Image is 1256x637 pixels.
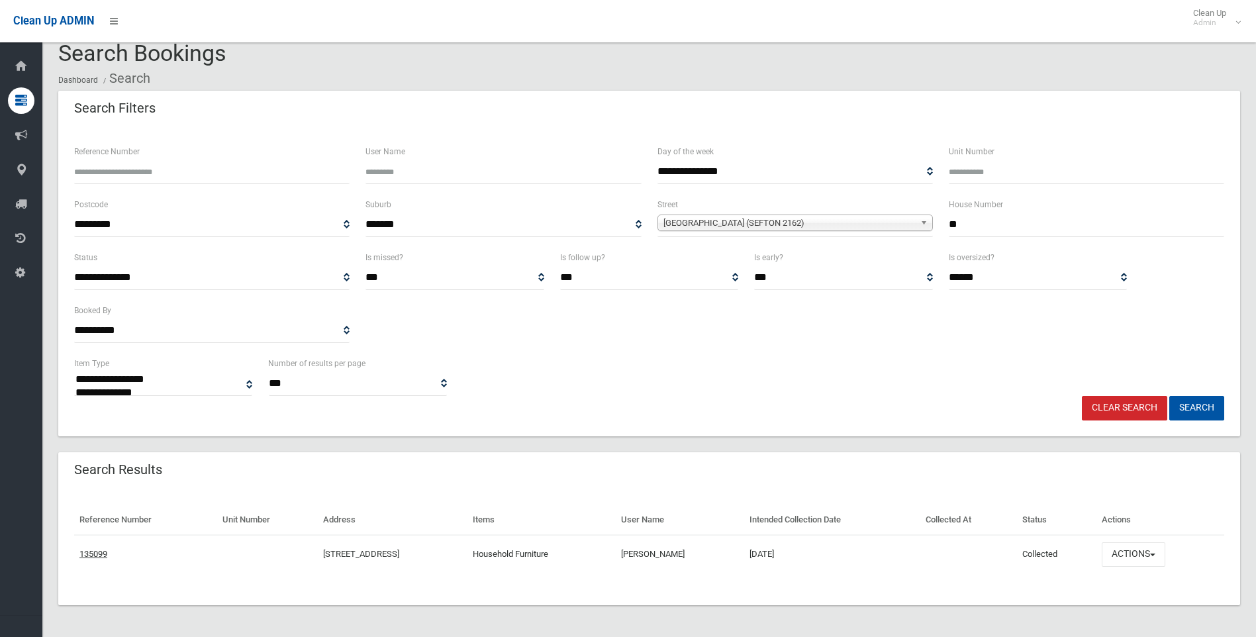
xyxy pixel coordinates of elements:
[323,549,399,559] a: [STREET_ADDRESS]
[1169,396,1224,420] button: Search
[1186,8,1239,28] span: Clean Up
[949,250,994,265] label: Is oversized?
[744,535,920,573] td: [DATE]
[100,66,150,91] li: Search
[1193,18,1226,28] small: Admin
[1017,535,1096,573] td: Collected
[467,535,616,573] td: Household Furniture
[754,250,783,265] label: Is early?
[74,144,140,159] label: Reference Number
[949,197,1003,212] label: House Number
[365,197,391,212] label: Suburb
[58,457,178,483] header: Search Results
[74,197,108,212] label: Postcode
[74,356,109,371] label: Item Type
[616,505,744,535] th: User Name
[58,95,171,121] header: Search Filters
[1096,505,1224,535] th: Actions
[58,75,98,85] a: Dashboard
[365,250,403,265] label: Is missed?
[79,549,107,559] a: 135099
[1082,396,1167,420] a: Clear Search
[74,250,97,265] label: Status
[1017,505,1096,535] th: Status
[1102,542,1165,567] button: Actions
[74,505,217,535] th: Reference Number
[74,303,111,318] label: Booked By
[58,40,226,66] span: Search Bookings
[663,215,915,231] span: [GEOGRAPHIC_DATA] (SEFTON 2162)
[920,505,1018,535] th: Collected At
[949,144,994,159] label: Unit Number
[744,505,920,535] th: Intended Collection Date
[657,197,678,212] label: Street
[467,505,616,535] th: Items
[318,505,467,535] th: Address
[13,15,94,27] span: Clean Up ADMIN
[657,144,714,159] label: Day of the week
[268,356,365,371] label: Number of results per page
[217,505,318,535] th: Unit Number
[616,535,744,573] td: [PERSON_NAME]
[560,250,605,265] label: Is follow up?
[365,144,405,159] label: User Name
